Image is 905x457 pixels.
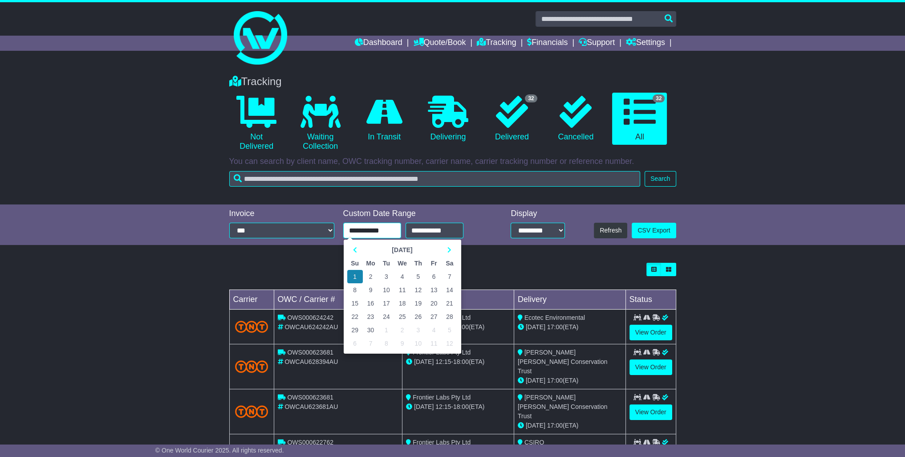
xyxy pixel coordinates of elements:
span: [DATE] [526,422,545,429]
a: View Order [629,325,672,340]
span: 12:15 [435,403,451,410]
span: © One World Courier 2025. All rights reserved. [155,447,284,454]
th: Sa [442,257,457,270]
div: Invoice [229,209,334,219]
td: OWC / Carrier # [274,290,402,310]
th: Tu [378,257,394,270]
td: 11 [426,337,442,350]
td: 15 [347,297,363,310]
span: Frontier Labs Pty Ltd [413,394,471,401]
span: 32 [653,94,665,102]
span: [DATE] [414,358,434,365]
p: You can search by client name, OWC tracking number, carrier name, carrier tracking number or refe... [229,157,676,167]
span: OWCAU624242AU [284,323,338,331]
div: (ETA) [518,421,622,430]
td: 9 [394,337,410,350]
a: 32 Delivered [484,93,539,145]
div: (ETA) [518,322,622,332]
td: 19 [410,297,426,310]
td: 7 [363,337,379,350]
td: 1 [378,323,394,337]
div: - (ETA) [406,402,510,412]
td: 10 [378,283,394,297]
td: 28 [442,310,457,323]
span: 17:00 [547,422,563,429]
td: 3 [410,323,426,337]
td: Carrier [229,290,274,310]
th: Th [410,257,426,270]
div: Tracking [225,75,681,88]
div: - (ETA) [406,357,510,367]
td: 2 [363,270,379,283]
td: 20 [426,297,442,310]
span: Frontier Labs Pty Ltd [413,439,471,446]
span: 32 [525,94,537,102]
span: OWCAU623681AU [284,403,338,410]
span: 17:00 [547,377,563,384]
th: Su [347,257,363,270]
a: Cancelled [548,93,603,145]
a: Dashboard [355,36,402,51]
span: 18:00 [453,403,469,410]
th: Fr [426,257,442,270]
td: 12 [410,283,426,297]
span: 12:15 [435,358,451,365]
th: We [394,257,410,270]
span: [DATE] [526,323,545,331]
button: Refresh [594,223,627,238]
span: CSIRO [524,439,544,446]
td: Delivery [514,290,625,310]
td: 11 [394,283,410,297]
td: 8 [378,337,394,350]
td: 4 [426,323,442,337]
a: Quote/Book [413,36,466,51]
td: 2 [394,323,410,337]
td: 21 [442,297,457,310]
span: [PERSON_NAME] [PERSON_NAME] Conservation Trust [518,394,608,420]
td: 14 [442,283,457,297]
td: 10 [410,337,426,350]
span: OWS000622762 [287,439,333,446]
td: 30 [363,323,379,337]
th: Mo [363,257,379,270]
td: 5 [442,323,457,337]
span: OWS000623681 [287,394,333,401]
span: OWS000623681 [287,349,333,356]
td: 3 [378,270,394,283]
td: 6 [347,337,363,350]
td: 17 [378,297,394,310]
div: Custom Date Range [343,209,486,219]
td: 12 [442,337,457,350]
td: 7 [442,270,457,283]
td: Status [625,290,676,310]
img: TNT_Domestic.png [235,321,268,333]
td: 26 [410,310,426,323]
a: Tracking [477,36,516,51]
td: 4 [394,270,410,283]
span: [PERSON_NAME] [PERSON_NAME] Conservation Trust [518,349,608,375]
span: OWCAU628394AU [284,358,338,365]
a: Delivering [421,93,475,145]
a: Waiting Collection [293,93,348,155]
div: Display [511,209,565,219]
td: 24 [378,310,394,323]
a: In Transit [357,93,411,145]
td: 25 [394,310,410,323]
img: TNT_Domestic.png [235,360,268,372]
span: [DATE] [414,403,434,410]
th: Select Month [363,243,442,257]
div: (ETA) [518,376,622,385]
td: 27 [426,310,442,323]
span: Ecotec Environmental [524,314,585,321]
td: 23 [363,310,379,323]
td: 29 [347,323,363,337]
td: 22 [347,310,363,323]
td: 9 [363,283,379,297]
td: 18 [394,297,410,310]
span: 17:00 [547,323,563,331]
td: 8 [347,283,363,297]
a: CSV Export [632,223,676,238]
span: OWS000624242 [287,314,333,321]
span: [DATE] [526,377,545,384]
td: 5 [410,270,426,283]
